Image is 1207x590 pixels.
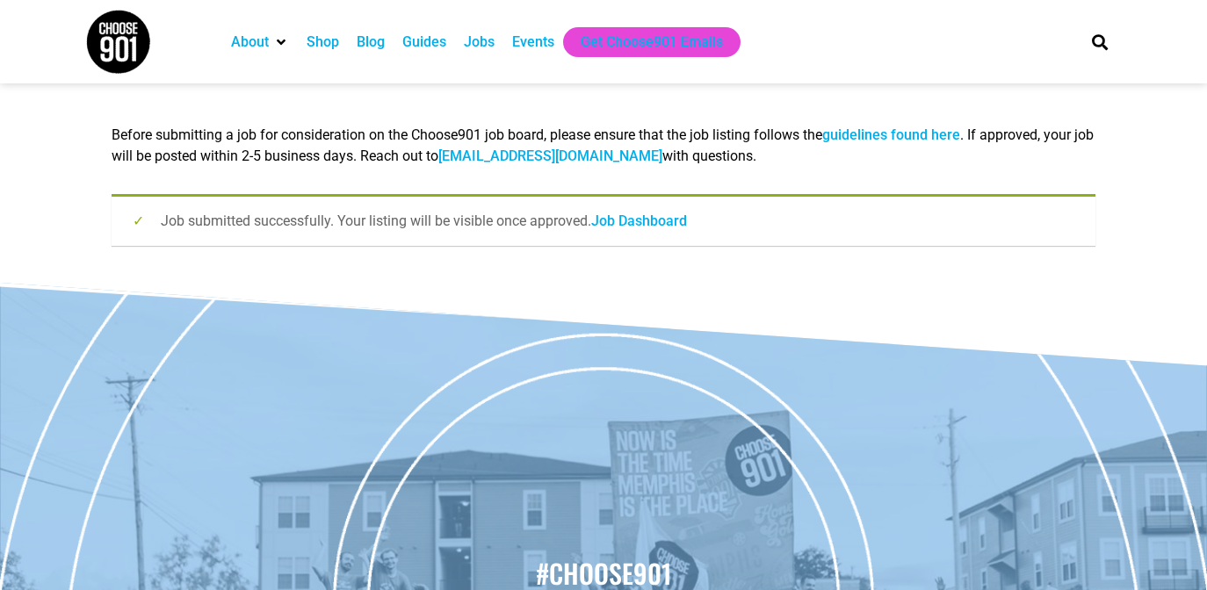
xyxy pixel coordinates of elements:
a: Get Choose901 Emails [581,32,723,53]
a: Blog [357,32,385,53]
a: About [231,32,269,53]
span: Before submitting a job for consideration on the Choose901 job board, please ensure that the job ... [112,126,1094,164]
nav: Main nav [222,27,1062,57]
a: [EMAIL_ADDRESS][DOMAIN_NAME] [438,147,662,164]
a: Jobs [464,32,495,53]
div: Search [1086,27,1115,56]
a: Guides [402,32,446,53]
div: About [222,27,298,57]
div: Job submitted successfully. Your listing will be visible once approved. [112,194,1095,246]
a: Events [512,32,554,53]
a: guidelines found here [822,126,960,143]
a: Shop [307,32,339,53]
a: Job Dashboard [591,212,687,229]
